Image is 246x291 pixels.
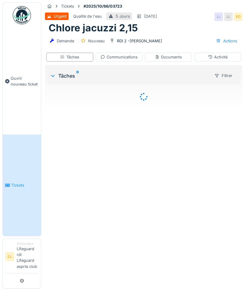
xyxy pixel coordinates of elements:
[13,6,31,24] img: Badge_color-CXgf-gQk.svg
[57,38,74,44] div: Demande
[208,54,227,60] div: Activité
[3,28,41,135] a: Ouvrir nouveau ticket
[49,22,138,34] h1: Chlore jacuzzi 2,15
[54,13,67,19] div: Urgent
[214,12,223,21] div: LL
[3,135,41,236] a: Tickets
[144,13,157,19] div: [DATE]
[17,241,39,246] div: Demandeur
[155,54,182,60] div: Documents
[212,71,235,80] div: Filtrer
[17,241,39,272] li: Lifeguard rdi Lifeguard aspria club
[5,252,14,261] li: LL
[50,72,209,79] div: Tâches
[88,38,105,44] div: Nouveau
[5,241,39,273] a: LL DemandeurLifeguard rdi Lifeguard aspria club
[224,12,233,21] div: LL
[213,37,240,45] div: Actions
[73,13,102,19] div: Qualité de l'eau
[234,12,242,21] div: PD
[11,75,39,87] span: Ouvrir nouveau ticket
[101,54,138,60] div: Communications
[60,54,79,60] div: Tâches
[117,38,162,44] div: RDI 2 -[PERSON_NAME]
[81,3,125,9] strong: #2025/10/66/03723
[76,72,79,79] sup: 0
[11,182,39,188] span: Tickets
[61,3,74,9] div: Tickets
[116,13,130,19] div: 5 Jours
